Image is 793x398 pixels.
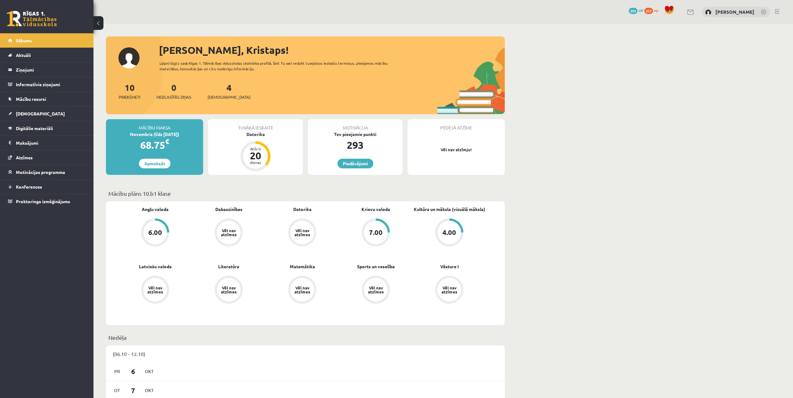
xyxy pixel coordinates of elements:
div: 20 [246,151,265,161]
a: 7.00 [339,218,413,248]
div: Novembris (līdz [DATE]) [106,131,203,138]
img: Kristaps Korotkevičs [705,9,711,16]
a: Kultūra un māksla (vizuālā māksla) [414,206,485,213]
a: Dabaszinības [215,206,242,213]
a: Rīgas 1. Tālmācības vidusskola [7,11,57,26]
a: Maksājumi [8,136,86,150]
span: 257 [644,8,653,14]
a: Vēl nav atzīmes [339,276,413,305]
span: [DEMOGRAPHIC_DATA] [16,111,65,116]
a: 257 xp [644,8,661,13]
div: dienas [246,161,265,164]
div: [PERSON_NAME], Kristaps! [159,43,505,58]
div: 293 [308,138,403,152]
span: Aktuāli [16,52,31,58]
div: Laipni lūgts savā Rīgas 1. Tālmācības vidusskolas skolnieka profilā. Šeit Tu vari redzēt tuvojošo... [160,60,399,72]
a: Datorika Atlicis 20 dienas [208,131,303,172]
div: Vēl nav atzīmes [367,286,385,294]
a: Aktuāli [8,48,86,62]
div: 6.00 [148,229,162,236]
p: Nedēļa [108,333,502,342]
div: Vēl nav atzīmes [441,286,458,294]
div: Datorika [208,131,303,138]
a: Sākums [8,33,86,48]
span: Digitālie materiāli [16,125,53,131]
p: Vēl nav atzīmju! [411,147,502,153]
div: Vēl nav atzīmes [294,286,311,294]
a: [PERSON_NAME] [715,9,754,15]
a: Vēl nav atzīmes [118,276,192,305]
span: 6 [124,366,143,377]
span: Pr [111,367,124,376]
div: (06.10 - 12.10) [106,345,505,362]
a: Proktoringa izmēģinājums [8,194,86,208]
div: Vēl nav atzīmes [220,286,237,294]
div: Atlicis [246,147,265,151]
a: Motivācijas programma [8,165,86,179]
div: Vēl nav atzīmes [146,286,164,294]
span: Sākums [16,38,32,43]
span: Motivācijas programma [16,169,65,175]
a: 4.00 [413,218,486,248]
span: Okt [143,386,156,395]
a: Vēl nav atzīmes [265,276,339,305]
div: 4.00 [442,229,456,236]
a: Informatīvie ziņojumi [8,77,86,91]
a: Vēsture I [440,263,459,270]
a: Digitālie materiāli [8,121,86,135]
a: [DEMOGRAPHIC_DATA] [8,106,86,121]
span: xp [654,8,658,13]
a: Latviešu valoda [139,263,172,270]
span: Proktoringa izmēģinājums [16,199,70,204]
legend: Ziņojumi [16,63,86,77]
p: Mācību plāns 10.b1 klase [108,189,502,198]
a: Vēl nav atzīmes [192,218,265,248]
a: Krievu valoda [361,206,390,213]
span: 7 [124,385,143,396]
span: Okt [143,367,156,376]
div: Mācību maksa [106,119,203,131]
div: Motivācija [308,119,403,131]
a: Literatūra [218,263,239,270]
a: Sports un veselība [357,263,395,270]
a: Angļu valoda [142,206,169,213]
span: € [165,137,169,146]
div: Pēdējā atzīme [408,119,505,131]
a: Vēl nav atzīmes [192,276,265,305]
legend: Maksājumi [16,136,86,150]
div: Vēl nav atzīmes [220,228,237,236]
a: 4[DEMOGRAPHIC_DATA] [208,82,251,100]
a: 293 mP [629,8,643,13]
a: Vēl nav atzīmes [265,218,339,248]
span: Atzīmes [16,155,33,160]
a: 0Neizlasītās ziņas [156,82,191,100]
a: 6.00 [118,218,192,248]
a: 10Priekšmeti [119,82,140,100]
div: 7.00 [369,229,383,236]
a: Piedāvājumi [337,159,373,168]
a: Datorika [293,206,312,213]
span: 293 [629,8,638,14]
span: Ot [111,386,124,395]
div: 68.75 [106,138,203,152]
a: Apmaksāt [139,159,170,168]
a: Vēl nav atzīmes [413,276,486,305]
div: Tev pieejamie punkti [308,131,403,138]
span: [DEMOGRAPHIC_DATA] [208,94,251,100]
a: Matemātika [290,263,315,270]
span: mP [638,8,643,13]
span: Priekšmeti [119,94,140,100]
span: Konferences [16,184,42,190]
span: Mācību resursi [16,96,46,102]
a: Atzīmes [8,150,86,165]
legend: Informatīvie ziņojumi [16,77,86,91]
div: Tuvākā ieskaite [208,119,303,131]
a: Mācību resursi [8,92,86,106]
a: Ziņojumi [8,63,86,77]
a: Konferences [8,180,86,194]
span: Neizlasītās ziņas [156,94,191,100]
div: Vēl nav atzīmes [294,228,311,236]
